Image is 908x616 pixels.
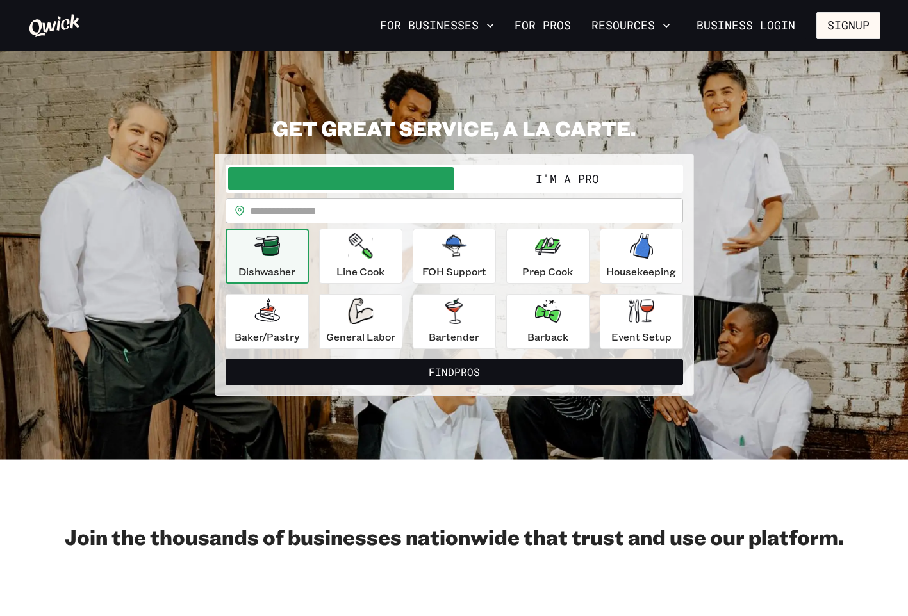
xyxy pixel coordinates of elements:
[375,15,499,36] button: For Businesses
[586,15,675,36] button: Resources
[413,294,496,349] button: Bartender
[509,15,576,36] a: For Pros
[527,329,568,344] p: Barback
[506,294,590,349] button: Barback
[454,167,681,190] button: I'm a Pro
[606,264,676,279] p: Housekeeping
[319,294,402,349] button: General Labor
[235,329,299,344] p: Baker/Pastry
[238,264,295,279] p: Dishwasher
[228,167,454,190] button: I'm a Business
[226,359,683,385] button: FindPros
[319,229,402,284] button: Line Cook
[429,329,479,344] p: Bartender
[336,264,384,279] p: Line Cook
[816,12,880,39] button: Signup
[522,264,573,279] p: Prep Cook
[226,294,309,349] button: Baker/Pastry
[28,524,880,549] h2: Join the thousands of businesses nationwide that trust and use our platform.
[326,329,395,344] p: General Labor
[600,229,683,284] button: Housekeeping
[215,115,694,141] h2: GET GREAT SERVICE, A LA CARTE.
[226,229,309,284] button: Dishwasher
[506,229,590,284] button: Prep Cook
[686,12,806,39] a: Business Login
[422,264,486,279] p: FOH Support
[611,329,672,344] p: Event Setup
[413,229,496,284] button: FOH Support
[600,294,683,349] button: Event Setup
